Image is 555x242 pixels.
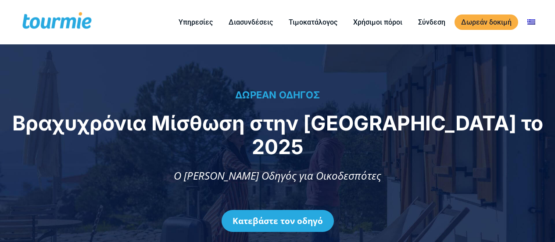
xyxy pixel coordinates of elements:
span: Βραχυχρόνια Μίσθωση στην [GEOGRAPHIC_DATA] το 2025 [12,111,543,159]
a: Σύνδεση [412,17,452,28]
a: Κατεβάστε τον οδηγό [222,210,334,232]
a: Διασυνδέσεις [222,17,279,28]
a: Χρήσιμοι πόροι [347,17,409,28]
span: Ο [PERSON_NAME] Οδηγός για Οικοδεσπότες [174,168,381,183]
a: Δωρεάν δοκιμή [455,14,518,30]
span: ΔΩΡΕΑΝ ΟΔΗΓΟΣ [235,89,320,101]
a: Υπηρεσίες [172,17,219,28]
a: Τιμοκατάλογος [282,17,344,28]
